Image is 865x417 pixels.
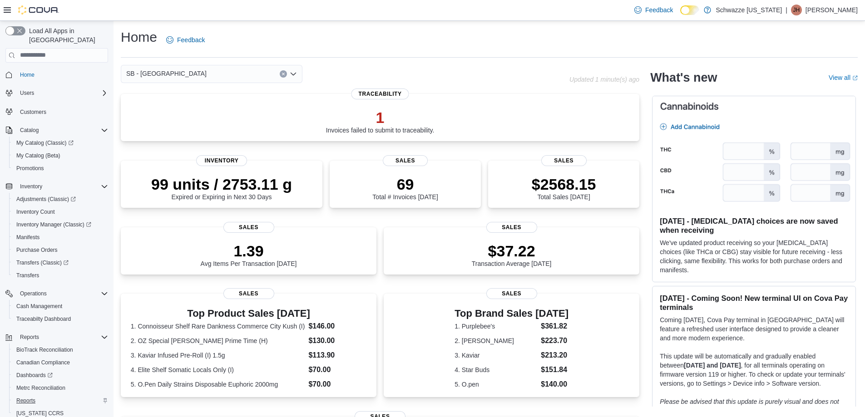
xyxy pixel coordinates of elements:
a: Cash Management [13,301,66,312]
span: Adjustments (Classic) [16,196,76,203]
button: Operations [2,287,112,300]
em: Please be advised that this update is purely visual and does not impact payment functionality. [660,398,839,414]
p: This update will be automatically and gradually enabled between , for all terminals operating on ... [660,352,848,388]
a: View allExternal link [829,74,858,81]
span: Load All Apps in [GEOGRAPHIC_DATA] [25,26,108,44]
span: Feedback [645,5,673,15]
dd: $130.00 [308,335,366,346]
span: Reports [20,334,39,341]
span: Reports [16,332,108,343]
button: BioTrack Reconciliation [9,343,112,356]
button: Inventory [16,181,46,192]
h2: What's new [650,70,717,85]
dt: 3. Kaviar Infused Pre-Roll (I) 1.5g [131,351,305,360]
span: Purchase Orders [16,246,58,254]
a: BioTrack Reconciliation [13,344,77,355]
a: Adjustments (Classic) [9,193,112,206]
span: Purchase Orders [13,245,108,255]
a: Metrc Reconciliation [13,383,69,393]
div: Total # Invoices [DATE] [372,175,438,201]
span: My Catalog (Classic) [16,139,74,147]
h3: Top Product Sales [DATE] [131,308,366,319]
dt: 5. O.pen [455,380,537,389]
span: Traceabilty Dashboard [13,314,108,324]
dd: $361.82 [541,321,568,332]
div: Avg Items Per Transaction [DATE] [201,242,297,267]
dd: $70.00 [308,364,366,375]
span: Transfers (Classic) [13,257,108,268]
div: Transaction Average [DATE] [472,242,552,267]
dd: $146.00 [308,321,366,332]
a: Inventory Count [13,206,59,217]
span: Catalog [16,125,108,136]
span: Inventory [20,183,42,190]
a: Customers [16,107,50,118]
span: Transfers [13,270,108,281]
span: Inventory Manager (Classic) [13,219,108,230]
span: Inventory Manager (Classic) [16,221,91,228]
dd: $70.00 [308,379,366,390]
span: Sales [486,222,537,233]
p: 1 [326,108,435,127]
a: Adjustments (Classic) [13,194,79,205]
span: Sales [223,288,274,299]
strong: [DATE] and [DATE] [684,362,741,369]
button: My Catalog (Beta) [9,149,112,162]
div: Justin Heistermann [791,5,802,15]
button: Cash Management [9,300,112,313]
p: We've updated product receiving so your [MEDICAL_DATA] choices (like THCa or CBG) stay visible fo... [660,238,848,275]
span: Adjustments (Classic) [13,194,108,205]
p: 69 [372,175,438,193]
span: [US_STATE] CCRS [16,410,64,417]
a: Home [16,69,38,80]
p: 1.39 [201,242,297,260]
dd: $213.20 [541,350,568,361]
dd: $223.70 [541,335,568,346]
button: Catalog [16,125,42,136]
span: Promotions [16,165,44,172]
span: My Catalog (Beta) [16,152,60,159]
div: Total Sales [DATE] [532,175,596,201]
h3: [DATE] - Coming Soon! New terminal UI on Cova Pay terminals [660,294,848,312]
button: Inventory Count [9,206,112,218]
button: Users [16,88,38,98]
button: Inventory [2,180,112,193]
h3: Top Brand Sales [DATE] [455,308,568,319]
dd: $140.00 [541,379,568,390]
dd: $113.90 [308,350,366,361]
p: $2568.15 [532,175,596,193]
dt: 1. Connoisseur Shelf Rare Dankness Commerce City Kush (I) [131,322,305,331]
p: Schwazze [US_STATE] [716,5,782,15]
span: My Catalog (Classic) [13,137,108,148]
span: Operations [16,288,108,299]
button: Operations [16,288,50,299]
dt: 5. O.Pen Daily Strains Disposable Euphoric 2000mg [131,380,305,389]
h1: Home [121,28,157,46]
button: Open list of options [290,70,297,78]
a: Inventory Manager (Classic) [13,219,95,230]
span: Transfers [16,272,39,279]
input: Dark Mode [680,5,699,15]
dt: 3. Kaviar [455,351,537,360]
div: Expired or Expiring in Next 30 Days [151,175,292,201]
span: BioTrack Reconciliation [16,346,73,353]
p: Coming [DATE], Cova Pay terminal in [GEOGRAPHIC_DATA] will feature a refreshed user interface des... [660,315,848,343]
p: [PERSON_NAME] [806,5,858,15]
dt: 1. Purplebee's [455,322,537,331]
button: Promotions [9,162,112,175]
button: Purchase Orders [9,244,112,256]
div: Invoices failed to submit to traceability. [326,108,435,134]
a: Dashboards [13,370,56,381]
span: Canadian Compliance [16,359,70,366]
button: Metrc Reconciliation [9,382,112,394]
span: Traceabilty Dashboard [16,315,71,323]
dt: 4. Elite Shelf Somatic Locals Only (I) [131,365,305,374]
span: Cash Management [13,301,108,312]
span: Transfers (Classic) [16,259,69,266]
p: | [786,5,787,15]
a: Feedback [163,31,208,49]
span: Feedback [177,35,205,44]
span: Home [16,69,108,80]
span: Metrc Reconciliation [16,384,65,392]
